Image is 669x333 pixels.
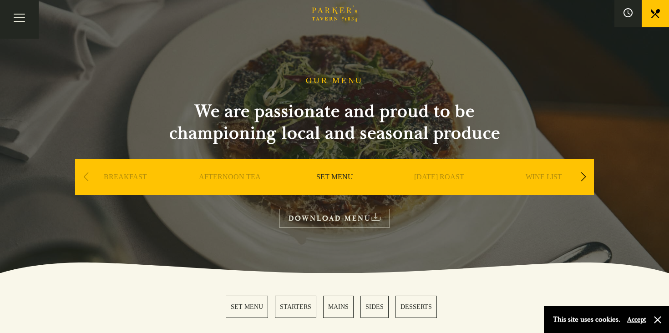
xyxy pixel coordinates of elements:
a: 1 / 5 [226,296,268,318]
div: 2 / 9 [180,159,280,222]
button: Accept [627,315,646,324]
div: 4 / 9 [389,159,489,222]
p: This site uses cookies. [553,313,620,326]
button: Close and accept [653,315,662,324]
a: WINE LIST [526,172,562,209]
h2: We are passionate and proud to be championing local and seasonal produce [152,101,517,144]
a: 5 / 5 [395,296,437,318]
a: AFTERNOON TEA [199,172,261,209]
div: 5 / 9 [494,159,594,222]
div: Previous slide [80,167,92,187]
a: BREAKFAST [104,172,147,209]
div: Next slide [577,167,589,187]
a: 3 / 5 [323,296,354,318]
div: 1 / 9 [75,159,175,222]
a: DOWNLOAD MENU [279,209,390,227]
div: 3 / 9 [284,159,385,222]
a: 2 / 5 [275,296,316,318]
h1: OUR MENU [306,76,363,86]
a: [DATE] ROAST [414,172,464,209]
a: SET MENU [316,172,353,209]
a: 4 / 5 [360,296,389,318]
